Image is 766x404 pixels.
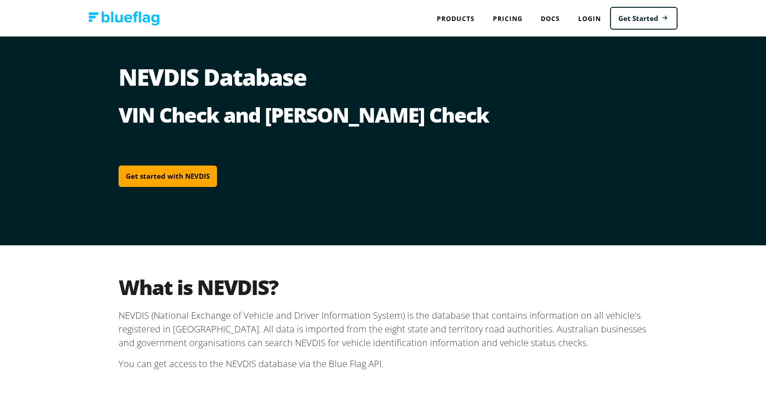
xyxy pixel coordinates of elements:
a: Pricing [484,9,532,28]
a: Get started with NEVDIS [119,166,217,187]
a: Docs [532,9,569,28]
p: NEVDIS (National Exchange of Vehicle and Driver Information System) is the database that contains... [119,309,647,350]
p: You can get access to the NEVDIS database via the Blue Flag API. [119,350,647,378]
a: Login to Blue Flag application [569,9,610,28]
h1: NEVDIS Database [119,66,647,102]
img: Blue Flag logo [88,11,160,26]
h2: What is NEVDIS? [119,275,647,300]
a: Get Started [610,7,678,30]
h2: VIN Check and [PERSON_NAME] Check [119,102,647,127]
div: Products [428,9,484,28]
